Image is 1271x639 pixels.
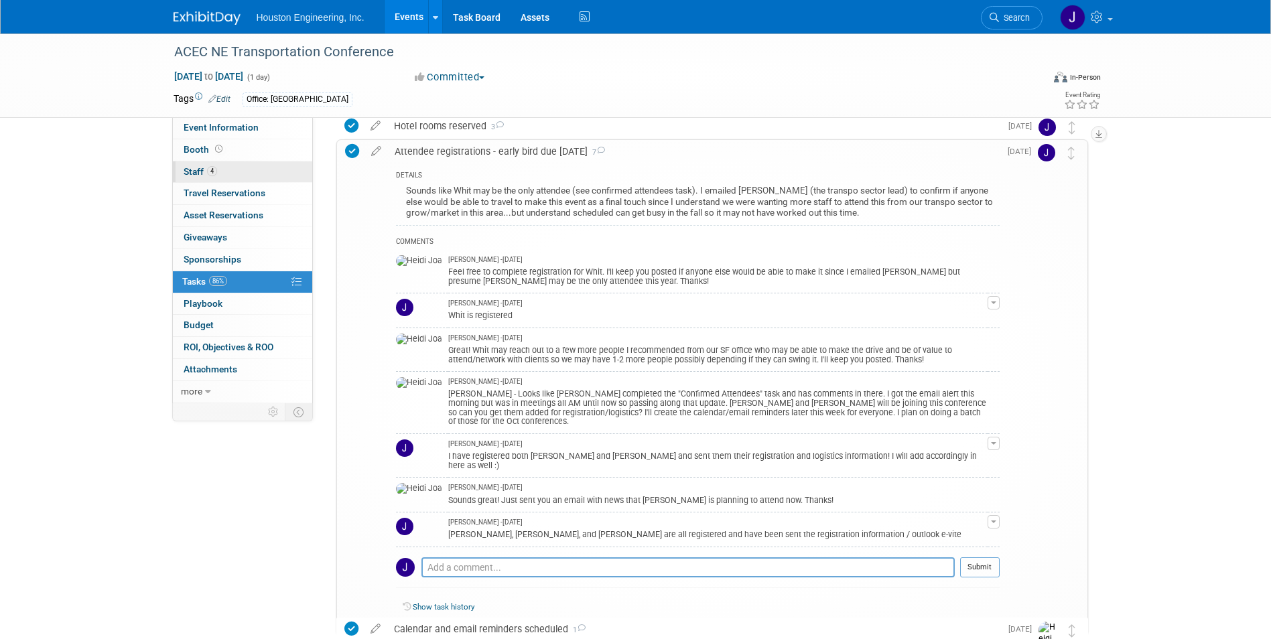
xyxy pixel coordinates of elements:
[1039,119,1056,136] img: Jessica Lambrecht
[963,70,1101,90] div: Event Format
[364,623,387,635] a: edit
[173,293,312,315] a: Playbook
[174,11,241,25] img: ExhibitDay
[184,188,265,198] span: Travel Reservations
[387,115,1000,137] div: Hotel rooms reserved
[207,166,217,176] span: 4
[396,171,1000,182] div: DETAILS
[1069,624,1075,637] i: Move task
[1008,121,1039,131] span: [DATE]
[448,308,988,321] div: Whit is registered
[173,249,312,271] a: Sponsorships
[173,139,312,161] a: Booth
[396,236,1000,250] div: COMMENTS
[448,527,988,540] div: [PERSON_NAME], [PERSON_NAME], and [PERSON_NAME] are all registered and have been sent the registr...
[1068,147,1075,159] i: Move task
[448,265,988,286] div: Feel free to complete registration for Whit. I'll keep you posted if anyone else would be able to...
[1060,5,1085,30] img: Jessica Lambrecht
[396,558,415,577] img: Jessica Lambrecht
[413,602,474,612] a: Show task history
[999,13,1030,23] span: Search
[184,319,214,330] span: Budget
[173,161,312,183] a: Staff4
[410,70,490,84] button: Committed
[184,342,273,352] span: ROI, Objectives & ROO
[173,337,312,358] a: ROI, Objectives & ROO
[396,182,1000,224] div: Sounds like Whit may be the only attendee (see confirmed attendees task). I emailed [PERSON_NAME]...
[184,254,241,265] span: Sponsorships
[448,518,523,527] span: [PERSON_NAME] - [DATE]
[448,255,523,265] span: [PERSON_NAME] - [DATE]
[396,334,442,346] img: Heidi Joarnt
[182,276,227,287] span: Tasks
[174,70,244,82] span: [DATE] [DATE]
[184,210,263,220] span: Asset Reservations
[1038,144,1055,161] img: Jessica Lambrecht
[448,343,988,364] div: Great! Whit may reach out to a few more people I recommended from our SF office who may be able t...
[212,144,225,154] span: Booth not reserved yet
[396,483,442,495] img: Heidi Joarnt
[209,276,227,286] span: 86%
[448,483,523,492] span: [PERSON_NAME] - [DATE]
[184,298,222,309] span: Playbook
[981,6,1043,29] a: Search
[960,557,1000,577] button: Submit
[448,493,988,506] div: Sounds great! Just sent you an email with news that [PERSON_NAME] is planning to attend now. Thanks!
[1008,624,1039,634] span: [DATE]
[173,183,312,204] a: Travel Reservations
[181,386,202,397] span: more
[396,377,442,389] img: Heidi Joarnt
[448,449,988,470] div: I have registered both [PERSON_NAME] and [PERSON_NAME] and sent them their registration and logis...
[448,377,523,386] span: [PERSON_NAME] - [DATE]
[448,386,988,427] div: [PERSON_NAME] - Looks like [PERSON_NAME] completed the "Confirmed Attendees" task and has comment...
[202,71,215,82] span: to
[262,403,285,421] td: Personalize Event Tab Strip
[173,315,312,336] a: Budget
[173,381,312,403] a: more
[173,227,312,248] a: Giveaways
[448,334,523,343] span: [PERSON_NAME] - [DATE]
[243,92,352,106] div: Office: [GEOGRAPHIC_DATA]
[173,117,312,139] a: Event Information
[1069,121,1075,134] i: Move task
[173,271,312,293] a: Tasks86%
[1054,72,1067,82] img: Format-Inperson.png
[184,166,217,177] span: Staff
[388,140,1000,163] div: Attendee registrations - early bird due [DATE]
[448,439,523,449] span: [PERSON_NAME] - [DATE]
[208,94,230,104] a: Edit
[396,299,413,316] img: Jessica Lambrecht
[246,73,270,82] span: (1 day)
[364,120,387,132] a: edit
[170,40,1022,64] div: ACEC NE Transportation Conference
[184,232,227,242] span: Giveaways
[173,359,312,380] a: Attachments
[184,364,237,374] span: Attachments
[173,205,312,226] a: Asset Reservations
[1069,72,1101,82] div: In-Person
[364,145,388,157] a: edit
[448,299,523,308] span: [PERSON_NAME] - [DATE]
[184,144,225,155] span: Booth
[285,403,312,421] td: Toggle Event Tabs
[396,439,413,457] img: Jessica Lambrecht
[588,148,605,157] span: 7
[184,122,259,133] span: Event Information
[1008,147,1038,156] span: [DATE]
[568,626,586,634] span: 1
[174,92,230,107] td: Tags
[396,518,413,535] img: Jessica Lambrecht
[396,255,442,267] img: Heidi Joarnt
[1064,92,1100,98] div: Event Rating
[486,123,504,131] span: 3
[257,12,364,23] span: Houston Engineering, Inc.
